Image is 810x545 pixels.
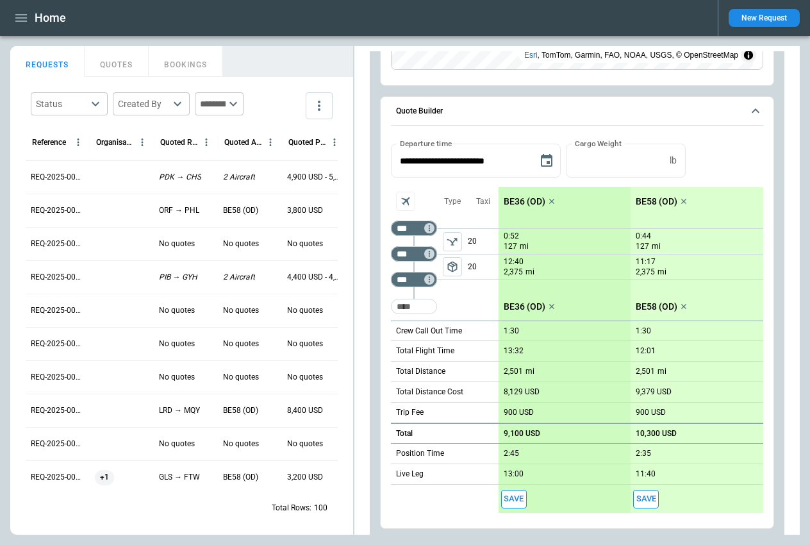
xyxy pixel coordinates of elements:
p: No quotes [223,305,259,316]
p: 1:30 [504,326,519,336]
div: Quoted Price [288,138,326,147]
p: 127 [504,241,517,252]
p: REQ-2025-000278 [31,239,85,249]
p: mi [657,366,666,377]
p: REQ-2025-000274 [31,372,85,383]
p: 2:35 [636,449,651,458]
p: 12:40 [504,257,524,267]
button: Quote Builder [391,97,763,126]
p: No quotes [223,239,259,249]
span: Save this aircraft quote and copy details to clipboard [633,490,659,508]
p: mi [525,267,534,278]
p: No quotes [159,372,195,383]
p: Type [444,196,461,207]
p: 0:52 [504,231,519,241]
p: Total Distance [396,366,445,377]
p: 900 USD [504,408,534,417]
button: more [306,92,333,119]
div: Quoted Route [160,138,198,147]
p: REQ-2025-000277 [31,272,85,283]
button: Quoted Aircraft column menu [262,134,279,151]
a: Esri [524,51,538,60]
button: Organisation column menu [134,134,151,151]
div: Reference [32,138,66,147]
p: 2:45 [504,449,519,458]
p: 900 USD [636,408,666,417]
p: 9,100 USD [504,429,540,439]
button: QUOTES [85,46,149,77]
span: package_2 [446,260,459,273]
div: , TomTom, Garmin, FAO, NOAA, USGS, © OpenStreetMap [524,49,738,62]
p: No quotes [287,439,323,449]
p: No quotes [159,305,195,316]
p: mi [657,267,666,278]
p: REQ-2025-000279 [31,205,85,216]
p: GLS → FTW [159,472,200,483]
p: 0:44 [636,231,651,241]
p: mi [520,241,529,252]
p: No quotes [287,339,323,349]
p: BE58 (OD) [223,405,258,416]
p: Crew Call Out Time [396,326,462,337]
p: lb [670,155,677,166]
p: 4,900 USD - 5,500 USD [287,172,341,183]
p: REQ-2025-000272 [31,439,85,449]
p: No quotes [223,339,259,349]
p: ORF → PHL [159,205,199,216]
p: REQ-2025-000275 [31,339,85,349]
p: 13:32 [504,346,524,356]
p: 1:30 [636,326,651,336]
p: REQ-2025-000273 [31,405,85,416]
button: Quoted Route column menu [198,134,215,151]
p: Taxi [476,196,490,207]
p: Live Leg [396,469,424,480]
p: No quotes [287,305,323,316]
button: Save [501,490,527,508]
p: 10,300 USD [636,429,677,439]
div: Not found [391,221,437,236]
p: BE36 (OD) [504,301,545,312]
div: Organisation [96,138,134,147]
span: Type of sector [443,257,462,276]
span: Save this aircraft quote and copy details to clipboard [501,490,527,508]
p: No quotes [159,339,195,349]
p: No quotes [223,372,259,383]
p: 11:17 [636,257,656,267]
p: BE58 (OD) [223,472,258,483]
p: 2 Aircraft [223,272,255,283]
p: No quotes [287,372,323,383]
p: Total Flight Time [396,346,454,356]
p: 12:01 [636,346,656,356]
p: REQ-2025-000271 [31,472,85,483]
p: Total Rows: [272,503,311,514]
p: 3,800 USD [287,205,323,216]
h6: Quote Builder [396,107,443,115]
button: Choose date, selected date is Sep 16, 2025 [534,148,559,174]
p: BE58 (OD) [636,301,677,312]
p: 20 [468,229,499,254]
p: 3,200 USD [287,472,323,483]
p: 8,400 USD [287,405,323,416]
p: Position Time [396,448,444,459]
p: No quotes [223,439,259,449]
p: mi [652,241,661,252]
h6: Total [396,430,413,438]
button: left aligned [443,257,462,276]
button: Reference column menu [70,134,87,151]
p: 8,129 USD [504,387,540,397]
p: No quotes [159,239,195,249]
p: No quotes [287,239,323,249]
p: No quotes [159,439,195,449]
summary: Toggle attribution [741,47,756,63]
label: Cargo Weight [575,138,622,149]
p: PIB → GYH [159,272,197,283]
p: REQ-2025-000280 [31,172,85,183]
p: 2,501 [504,367,523,376]
p: 127 [636,241,649,252]
p: LRD → MQY [159,405,200,416]
div: Created By [118,97,169,110]
p: 100 [314,503,327,514]
span: Type of sector [443,232,462,251]
p: 2,375 [504,267,523,278]
p: BE58 (OD) [223,205,258,216]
